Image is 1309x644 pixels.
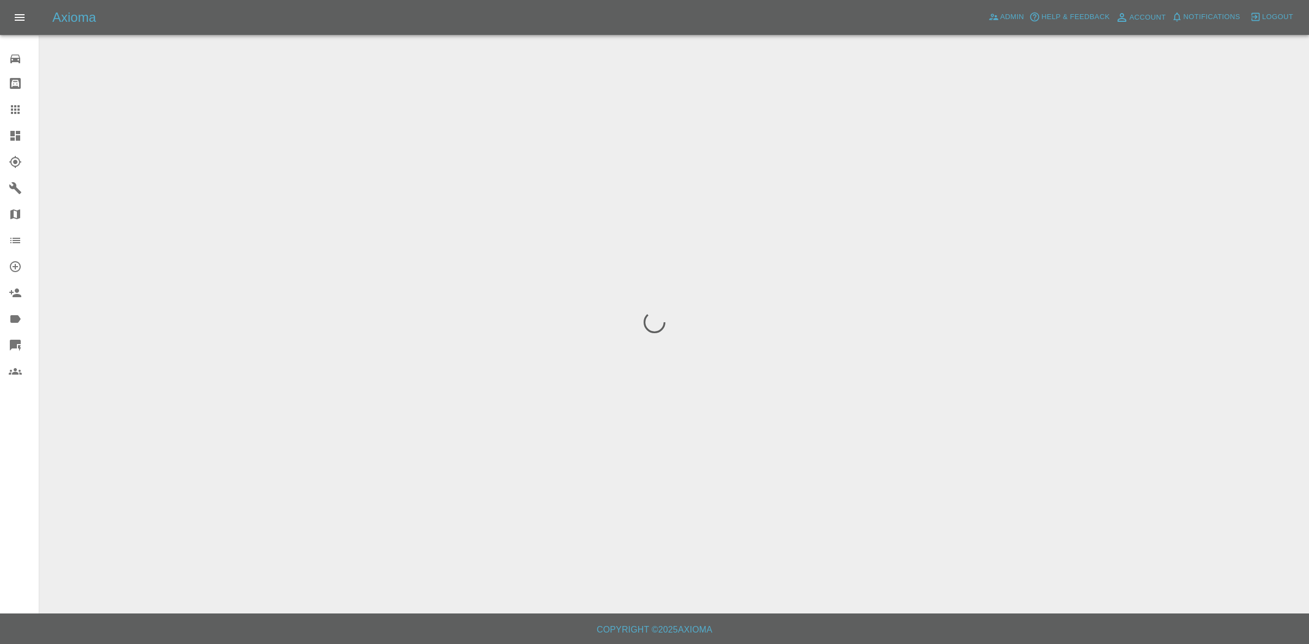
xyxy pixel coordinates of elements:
[1169,9,1243,26] button: Notifications
[1026,9,1112,26] button: Help & Feedback
[1247,9,1296,26] button: Logout
[986,9,1027,26] a: Admin
[1113,9,1169,26] a: Account
[7,4,33,31] button: Open drawer
[9,622,1300,637] h6: Copyright © 2025 Axioma
[1041,11,1109,23] span: Help & Feedback
[52,9,96,26] h5: Axioma
[1184,11,1240,23] span: Notifications
[1262,11,1293,23] span: Logout
[1000,11,1024,23] span: Admin
[1130,11,1166,24] span: Account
